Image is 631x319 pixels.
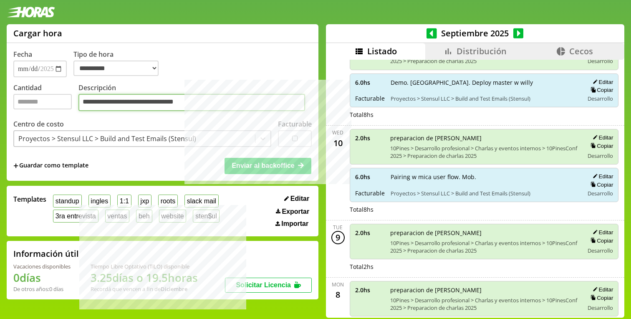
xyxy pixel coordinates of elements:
span: Proyectos > Stensul LLC > Build and Test Emails (Stensul) [391,95,578,102]
div: 10 [331,136,345,149]
span: Solicitar Licencia [236,281,291,289]
div: Recordá que vencen a fin de [91,285,198,293]
label: Cantidad [13,83,78,114]
span: 2.0 hs [355,134,384,142]
span: Septiembre 2025 [437,28,513,39]
img: logotipo [7,7,55,18]
span: preparacion de [PERSON_NAME] [390,286,578,294]
button: 1:1 [117,195,131,208]
span: Cecos [569,46,593,57]
button: Exportar [273,208,312,216]
div: Mon [332,281,344,288]
span: +Guardar como template [13,161,88,170]
span: Desarrollo [588,304,613,311]
label: Tipo de hora [73,50,165,77]
span: preparacion de [PERSON_NAME] [390,229,578,237]
span: Pairing w mica user flow. Mob. [391,173,578,181]
button: sten$ul [193,210,219,223]
span: Desarrollo [588,247,613,254]
h2: Información útil [13,248,79,259]
span: Enviar al backoffice [232,162,294,169]
span: Exportar [282,208,309,215]
div: Wed [332,129,343,136]
button: ventas [105,210,130,223]
button: Solicitar Licencia [225,278,312,293]
h1: 0 días [13,270,71,285]
span: Desarrollo [588,57,613,65]
button: roots [158,195,178,208]
button: Editar [590,173,613,180]
button: ingles [88,195,111,208]
label: Fecha [13,50,32,59]
div: Tiempo Libre Optativo (TiLO) disponible [91,263,198,270]
span: + [13,161,18,170]
span: preparacion de [PERSON_NAME] [390,134,578,142]
span: Distribución [457,46,507,57]
textarea: Descripción [78,94,305,111]
div: Proyectos > Stensul LLC > Build and Test Emails (Stensul) [18,134,196,143]
button: Enviar al backoffice [225,158,311,174]
label: Centro de costo [13,119,64,129]
span: 2.0 hs [355,229,384,237]
button: 3ra entrevista [53,210,98,223]
div: 9 [331,231,345,244]
span: Facturable [355,94,385,102]
label: Descripción [78,83,312,114]
span: Templates [13,195,46,204]
div: 8 [331,288,345,301]
div: Tue [333,224,343,231]
button: Copiar [588,86,613,94]
span: Importar [281,220,308,228]
span: Proyectos > Stensul LLC > Build and Test Emails (Stensul) [391,190,578,197]
span: Editar [290,195,309,203]
b: Diciembre [161,285,187,293]
span: 2.0 hs [355,286,384,294]
button: Editar [590,229,613,236]
div: scrollable content [326,60,624,316]
button: Editar [590,78,613,86]
span: Demo. [GEOGRAPHIC_DATA]. Deploy master w willy [391,78,578,86]
button: Editar [590,134,613,141]
h1: 3.25 días o 19.5 horas [91,270,198,285]
span: 10Pines > Desarrollo profesional > Charlas y eventos internos > 10PinesConf 2025 > Preparacion de... [390,144,578,159]
span: Facturable [355,189,385,197]
button: Copiar [588,181,613,188]
select: Tipo de hora [73,61,159,76]
span: Desarrollo [588,95,613,102]
button: website [159,210,187,223]
span: 6.0 hs [355,173,385,181]
button: Copiar [588,142,613,149]
span: Desarrollo [588,190,613,197]
label: Facturable [278,119,312,129]
input: Cantidad [13,94,72,109]
button: beh [136,210,152,223]
button: jxp [138,195,151,208]
button: Editar [590,286,613,293]
span: Desarrollo [588,152,613,159]
div: Vacaciones disponibles [13,263,71,270]
button: Editar [282,195,312,203]
button: standup [53,195,82,208]
div: Total 8 hs [350,205,619,213]
div: Total 8 hs [350,111,619,119]
h1: Cargar hora [13,28,62,39]
button: Copiar [588,294,613,301]
div: Total 2 hs [350,263,619,271]
span: 6.0 hs [355,78,385,86]
span: 10Pines > Desarrollo profesional > Charlas y eventos internos > 10PinesConf 2025 > Preparacion de... [390,296,578,311]
span: Listado [367,46,397,57]
span: 10Pines > Desarrollo profesional > Charlas y eventos internos > 10PinesConf 2025 > Preparacion de... [390,239,578,254]
div: De otros años: 0 días [13,285,71,293]
button: Copiar [588,237,613,244]
button: slack mail [184,195,219,208]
